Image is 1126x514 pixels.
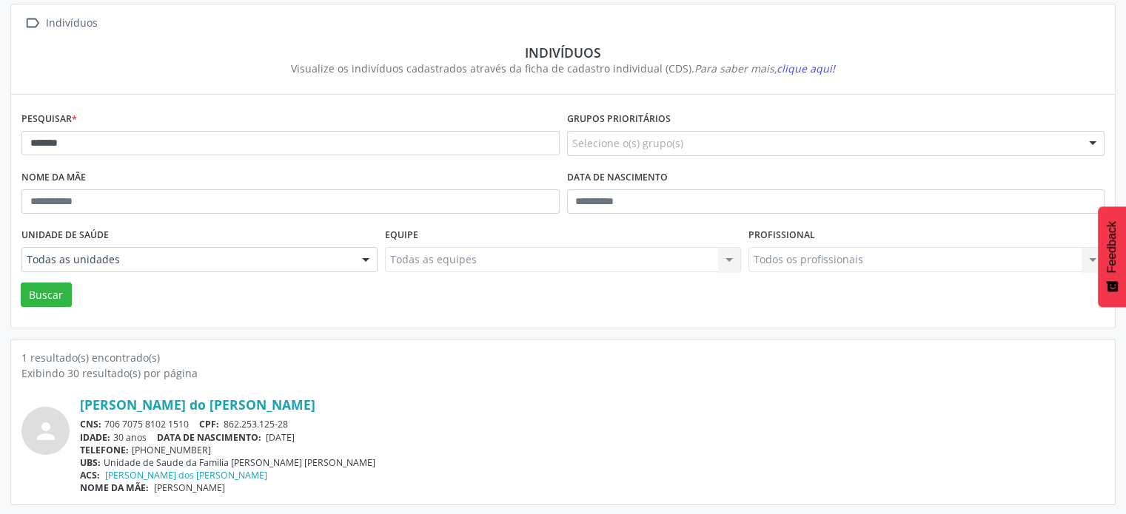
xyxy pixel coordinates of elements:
div: Indivíduos [32,44,1094,61]
button: Buscar [21,283,72,308]
div: [PHONE_NUMBER] [80,444,1105,456]
span: TELEFONE: [80,444,129,456]
div: Visualize os indivíduos cadastrados através da ficha de cadastro individual (CDS). [32,61,1094,76]
span: DATA DE NASCIMENTO: [157,431,261,444]
label: Data de nascimento [567,166,668,189]
i: Para saber mais, [694,61,835,75]
span: CPF: [199,418,219,430]
span: [PERSON_NAME] [154,481,225,494]
a: [PERSON_NAME] do [PERSON_NAME] [80,396,315,413]
span: Selecione o(s) grupo(s) [572,135,683,151]
div: Unidade de Saude da Familia [PERSON_NAME] [PERSON_NAME] [80,456,1105,469]
span: CNS: [80,418,101,430]
span: ACS: [80,469,100,481]
div: 1 resultado(s) encontrado(s) [21,350,1105,365]
a: [PERSON_NAME] dos [PERSON_NAME] [105,469,267,481]
i: person [33,418,59,444]
span: Feedback [1105,221,1119,273]
label: Profissional [748,224,815,247]
div: Indivíduos [43,13,100,34]
label: Unidade de saúde [21,224,109,247]
button: Feedback - Mostrar pesquisa [1098,206,1126,307]
i:  [21,13,43,34]
span: IDADE: [80,431,110,444]
label: Nome da mãe [21,166,86,189]
label: Grupos prioritários [567,108,671,131]
label: Pesquisar [21,108,77,131]
span: [DATE] [266,431,295,444]
span: Todas as unidades [27,252,347,267]
span: UBS: [80,456,101,469]
span: clique aqui! [777,61,835,75]
span: 862.253.125-28 [224,418,288,430]
div: 706 7075 8102 1510 [80,418,1105,430]
a:  Indivíduos [21,13,100,34]
div: 30 anos [80,431,1105,444]
div: Exibindo 30 resultado(s) por página [21,365,1105,381]
label: Equipe [385,224,418,247]
span: NOME DA MÃE: [80,481,149,494]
